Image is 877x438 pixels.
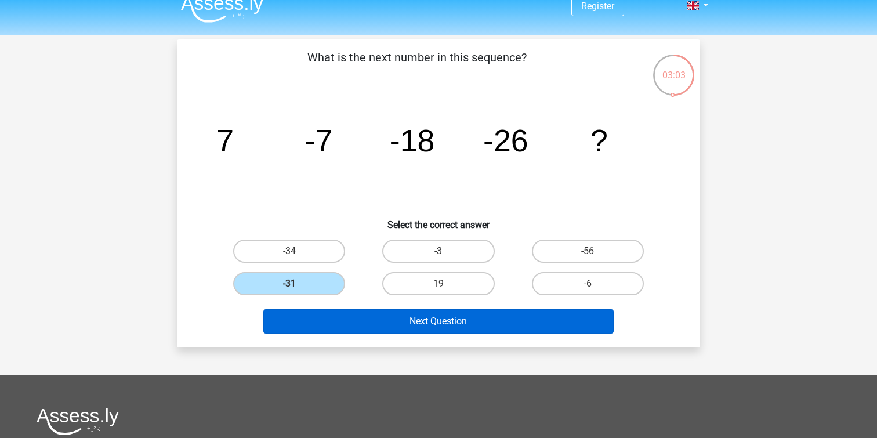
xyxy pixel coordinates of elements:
p: What is the next number in this sequence? [195,49,638,84]
div: 03:03 [652,53,695,82]
label: -34 [233,240,345,263]
tspan: -7 [305,123,333,158]
tspan: ? [590,123,608,158]
label: -31 [233,272,345,295]
img: Assessly logo [37,408,119,435]
label: -3 [382,240,494,263]
tspan: 7 [216,123,234,158]
tspan: -18 [390,123,435,158]
label: -56 [532,240,644,263]
label: -6 [532,272,644,295]
button: Next Question [263,309,614,334]
label: 19 [382,272,494,295]
h6: Select the correct answer [195,210,682,230]
a: Register [581,1,614,12]
tspan: -26 [483,123,528,158]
